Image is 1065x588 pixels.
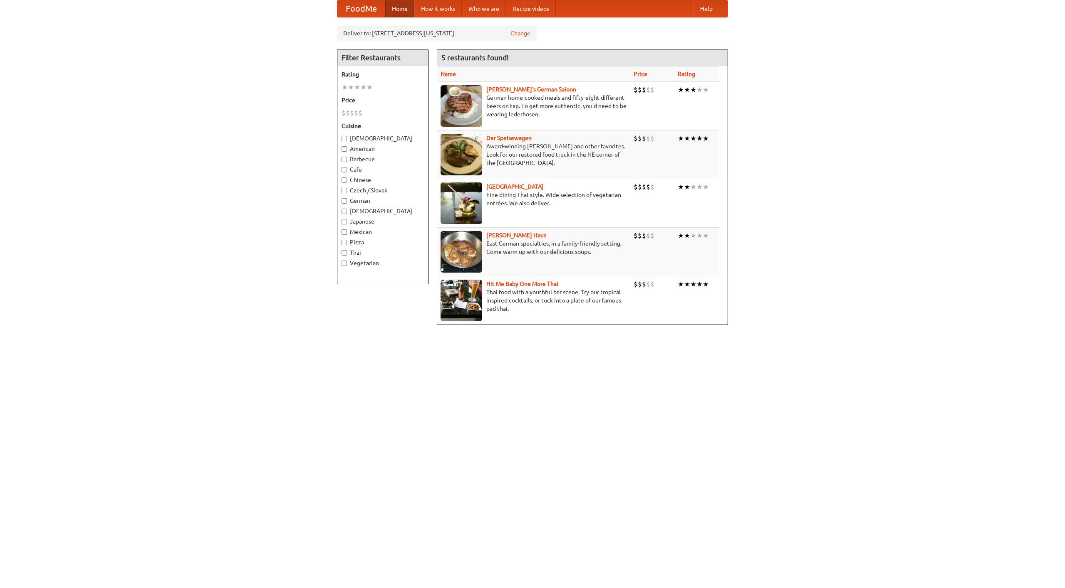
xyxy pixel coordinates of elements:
label: Pizza [342,238,424,246]
li: $ [638,134,642,143]
li: ★ [703,182,709,192]
li: $ [650,182,654,192]
input: Japanese [342,219,347,224]
div: Deliver to: [STREET_ADDRESS][US_STATE] [337,26,537,41]
a: Recipe videos [506,0,556,17]
h5: Cuisine [342,122,424,130]
input: Thai [342,250,347,256]
li: $ [638,182,642,192]
label: [DEMOGRAPHIC_DATA] [342,207,424,215]
li: $ [634,85,638,94]
label: Czech / Slovak [342,186,424,194]
label: American [342,145,424,153]
p: Award-winning [PERSON_NAME] and other favorites. Look for our restored food truck in the NE corne... [441,142,627,167]
li: ★ [690,134,696,143]
li: $ [650,231,654,240]
li: ★ [678,231,684,240]
input: German [342,198,347,204]
label: Vegetarian [342,259,424,267]
li: $ [638,85,642,94]
li: $ [638,231,642,240]
li: ★ [696,231,703,240]
a: How it works [414,0,462,17]
label: Chinese [342,176,424,184]
a: [PERSON_NAME] Haus [486,232,546,239]
input: Mexican [342,229,347,235]
li: $ [646,280,650,289]
li: $ [650,85,654,94]
li: $ [358,108,362,118]
input: Pizza [342,240,347,245]
li: ★ [684,182,690,192]
li: ★ [703,134,709,143]
label: Japanese [342,217,424,226]
li: ★ [342,83,348,92]
input: American [342,146,347,152]
label: Barbecue [342,155,424,163]
li: ★ [696,134,703,143]
li: ★ [354,83,360,92]
p: German home-cooked meals and fifty-eight different beers on tap. To get more authentic, you'd nee... [441,93,627,118]
a: Who we are [462,0,506,17]
input: Barbecue [342,157,347,162]
label: German [342,197,424,205]
label: Cafe [342,165,424,174]
li: $ [346,108,350,118]
input: [DEMOGRAPHIC_DATA] [342,209,347,214]
a: Der Speisewagen [486,135,532,141]
li: $ [642,231,646,240]
li: ★ [684,85,690,94]
p: East German specialties, in a family-friendly setting. Come warm up with our delicious soups. [441,239,627,256]
img: satay.jpg [441,182,482,224]
h4: Filter Restaurants [337,49,428,66]
a: Hit Me Baby One More Thai [486,280,558,287]
li: $ [650,134,654,143]
a: [GEOGRAPHIC_DATA] [486,183,543,190]
li: $ [634,134,638,143]
a: Change [510,29,530,37]
li: $ [634,231,638,240]
li: ★ [678,85,684,94]
a: Home [385,0,414,17]
li: ★ [690,85,696,94]
li: ★ [703,85,709,94]
li: $ [642,85,646,94]
img: babythai.jpg [441,280,482,321]
li: ★ [690,182,696,192]
li: $ [646,85,650,94]
a: Name [441,71,456,77]
li: ★ [678,182,684,192]
h5: Rating [342,70,424,79]
label: Mexican [342,228,424,236]
li: ★ [690,231,696,240]
input: [DEMOGRAPHIC_DATA] [342,136,347,141]
p: Fine dining Thai-style. Wide selection of vegetarian entrées. We also deliver. [441,191,627,207]
ng-pluralize: 5 restaurants found! [441,54,509,62]
a: Price [634,71,647,77]
li: $ [634,280,638,289]
p: Thai food with a youthful bar scene. Try our tropical inspired cocktails, or tuck into a plate of... [441,288,627,313]
li: $ [650,280,654,289]
img: speisewagen.jpg [441,134,482,175]
li: ★ [348,83,354,92]
li: $ [354,108,358,118]
li: $ [342,108,346,118]
a: FoodMe [337,0,385,17]
li: ★ [696,85,703,94]
input: Czech / Slovak [342,188,347,193]
li: ★ [703,280,709,289]
li: $ [638,280,642,289]
input: Chinese [342,177,347,183]
li: ★ [696,182,703,192]
li: ★ [696,280,703,289]
li: $ [646,231,650,240]
img: kohlhaus.jpg [441,231,482,273]
a: [PERSON_NAME]'s German Saloon [486,86,576,93]
li: ★ [678,134,684,143]
label: [DEMOGRAPHIC_DATA] [342,134,424,143]
img: esthers.jpg [441,85,482,127]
